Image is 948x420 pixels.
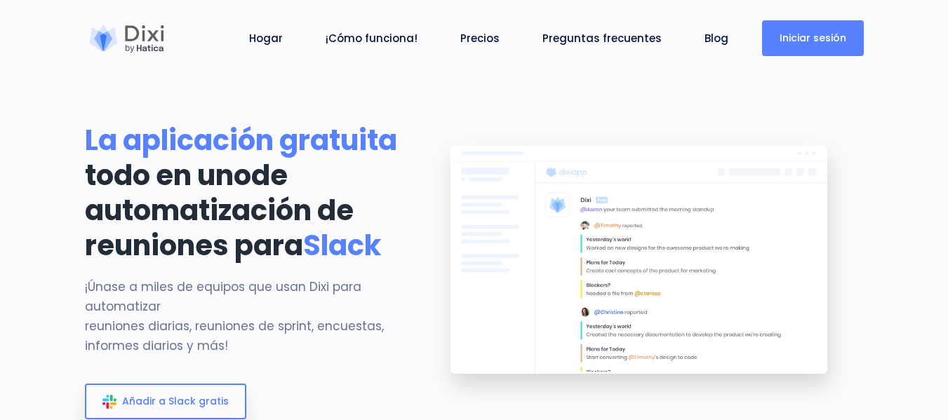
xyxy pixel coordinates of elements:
font: Iniciar sesión [780,31,846,45]
font: reuniones diarias, reuniones de sprint, encuestas, informes diarios y más! [85,318,384,354]
a: Hogar [243,30,288,46]
font: de automatización de reuniones para [85,156,354,265]
font: ¡Cómo funciona! [326,31,418,46]
img: slack_icon_color.svg [102,395,116,409]
a: Iniciar sesión [762,20,864,56]
a: Blog [699,30,734,46]
a: Preguntas frecuentes [537,30,667,46]
font: Precios [460,31,500,46]
a: ¡Cómo funciona! [320,30,423,46]
font: ¡Únase a miles de equipos que usan Dixi para automatizar [85,278,361,315]
img: pancarta de aterrizaje [418,123,864,419]
a: Precios [455,30,505,46]
font: La aplicación gratuita [85,121,397,160]
font: Preguntas frecuentes [542,31,662,46]
font: Slack [303,226,381,265]
a: Añadir a Slack gratis [85,384,246,419]
font: Añadir a Slack gratis [122,394,229,408]
font: Blog [705,31,728,46]
font: Hogar [249,31,283,46]
font: todo en uno [85,156,251,195]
